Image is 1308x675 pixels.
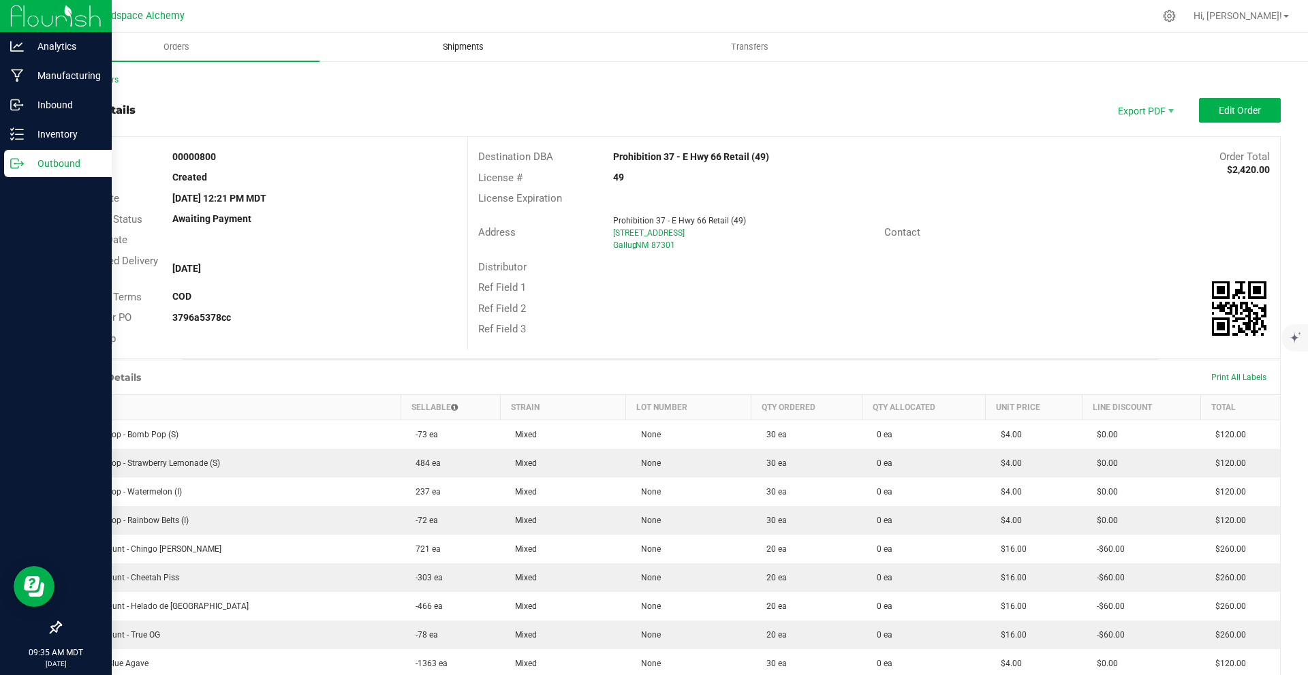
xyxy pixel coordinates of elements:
[1209,544,1246,554] span: $260.00
[870,430,892,439] span: 0 ea
[69,430,178,439] span: Freezee Pop - Bomb Pop (S)
[613,228,685,238] span: [STREET_ADDRESS]
[14,566,54,607] iframe: Resource center
[10,69,24,82] inline-svg: Manufacturing
[884,226,920,238] span: Contact
[1211,373,1266,382] span: Print All Labels
[478,192,562,204] span: License Expiration
[634,458,661,468] span: None
[10,157,24,170] inline-svg: Outbound
[69,573,179,582] span: Infused Blunt - Cheetah Piss
[760,430,787,439] span: 30 ea
[172,312,231,323] strong: 3796a5378cc
[634,240,636,250] span: ,
[10,127,24,141] inline-svg: Inventory
[1090,430,1118,439] span: $0.00
[613,151,769,162] strong: Prohibition 37 - E Hwy 66 Retail (49)
[10,98,24,112] inline-svg: Inbound
[1090,458,1118,468] span: $0.00
[500,395,625,420] th: Strain
[24,67,106,84] p: Manufacturing
[6,659,106,669] p: [DATE]
[24,38,106,54] p: Analytics
[93,10,185,22] span: Headspace Alchemy
[606,33,893,61] a: Transfers
[986,395,1083,420] th: Unit Price
[760,458,787,468] span: 30 ea
[69,630,160,640] span: Infused Blunt - True OG
[760,573,787,582] span: 20 ea
[478,281,526,294] span: Ref Field 1
[478,151,553,163] span: Destination DBA
[1219,105,1261,116] span: Edit Order
[1212,281,1266,336] qrcode: 00000800
[634,630,661,640] span: None
[1104,98,1185,123] span: Export PDF
[1090,601,1125,611] span: -$60.00
[69,544,221,554] span: Infused Blunt - Chingo [PERSON_NAME]
[478,302,526,315] span: Ref Field 2
[172,151,216,162] strong: 00000800
[994,487,1022,497] span: $4.00
[994,573,1027,582] span: $16.00
[634,573,661,582] span: None
[713,41,787,53] span: Transfers
[626,395,751,420] th: Lot Number
[994,659,1022,668] span: $4.00
[634,516,661,525] span: None
[409,458,441,468] span: 484 ea
[1209,458,1246,468] span: $120.00
[636,240,649,250] span: NM
[1200,395,1280,420] th: Total
[1212,281,1266,336] img: Scan me!
[870,544,892,554] span: 0 ea
[870,458,892,468] span: 0 ea
[1082,395,1200,420] th: Line Discount
[508,516,537,525] span: Mixed
[71,255,158,283] span: Requested Delivery Date
[172,291,191,302] strong: COD
[1209,487,1246,497] span: $120.00
[409,573,443,582] span: -303 ea
[751,395,862,420] th: Qty Ordered
[634,487,661,497] span: None
[613,216,746,225] span: Prohibition 37 - E Hwy 66 Retail (49)
[69,601,249,611] span: Infused Blunt - Helado de [GEOGRAPHIC_DATA]
[508,659,537,668] span: Mixed
[1090,516,1118,525] span: $0.00
[409,659,448,668] span: -1363 ea
[409,516,438,525] span: -72 ea
[6,646,106,659] p: 09:35 AM MDT
[994,630,1027,640] span: $16.00
[1219,151,1270,163] span: Order Total
[634,601,661,611] span: None
[61,395,401,420] th: Item
[1090,573,1125,582] span: -$60.00
[1161,10,1178,22] div: Manage settings
[634,544,661,554] span: None
[613,240,637,250] span: Gallup
[1090,630,1125,640] span: -$60.00
[760,516,787,525] span: 30 ea
[1090,544,1125,554] span: -$60.00
[1209,659,1246,668] span: $120.00
[760,659,787,668] span: 30 ea
[508,601,537,611] span: Mixed
[409,630,438,640] span: -78 ea
[508,458,537,468] span: Mixed
[508,487,537,497] span: Mixed
[478,323,526,335] span: Ref Field 3
[145,41,208,53] span: Orders
[613,172,624,183] strong: 49
[1090,487,1118,497] span: $0.00
[870,516,892,525] span: 0 ea
[409,487,441,497] span: 237 ea
[760,630,787,640] span: 20 ea
[33,33,320,61] a: Orders
[401,395,500,420] th: Sellable
[994,458,1022,468] span: $4.00
[409,601,443,611] span: -466 ea
[1209,516,1246,525] span: $120.00
[870,601,892,611] span: 0 ea
[994,544,1027,554] span: $16.00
